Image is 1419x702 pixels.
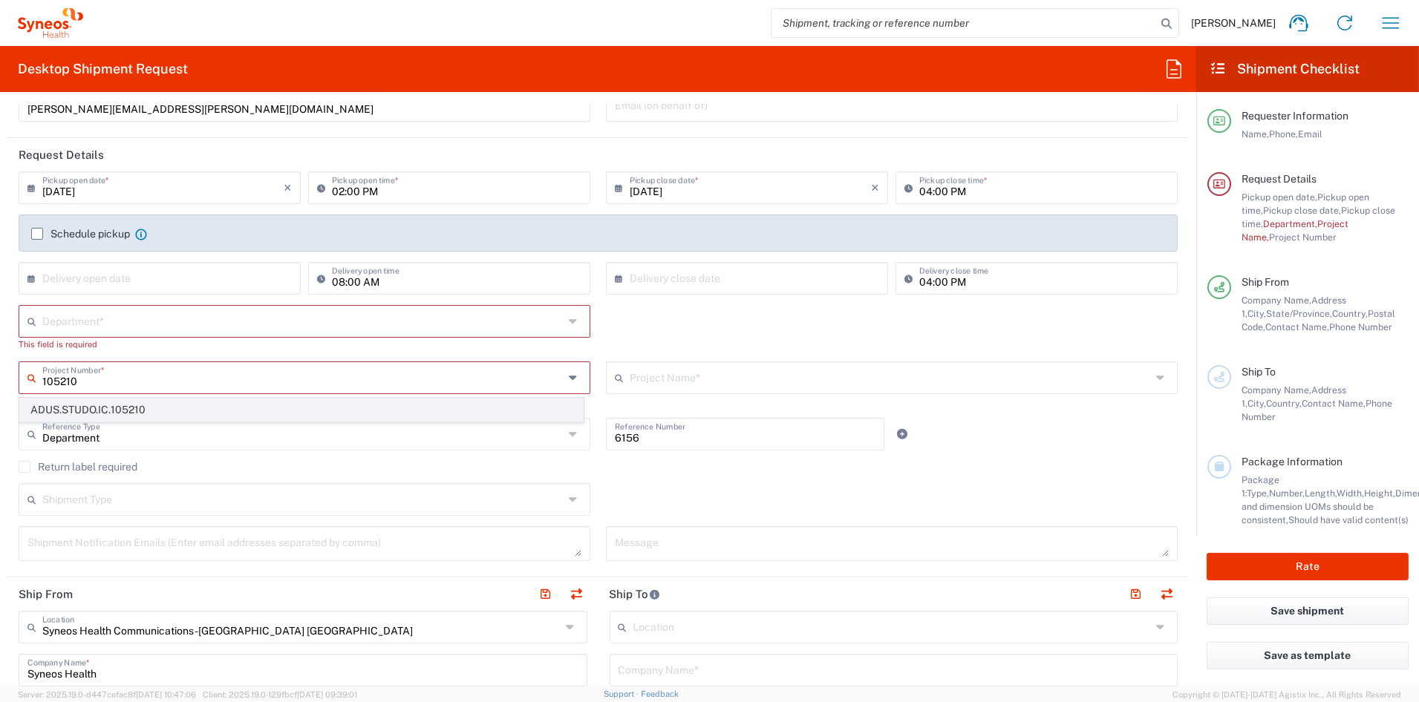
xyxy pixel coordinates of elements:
[892,424,913,445] a: Add Reference
[610,587,661,602] h2: Ship To
[1337,488,1364,499] span: Width,
[19,461,137,473] label: Return label required
[1242,366,1276,378] span: Ship To
[1242,191,1317,203] span: Pickup open date,
[1242,128,1269,140] span: Name,
[18,60,188,78] h2: Desktop Shipment Request
[1288,514,1409,525] span: Should have valid content(s)
[31,228,130,240] label: Schedule pickup
[871,176,879,200] i: ×
[1269,488,1305,499] span: Number,
[284,176,292,200] i: ×
[1242,110,1348,122] span: Requester Information
[772,9,1156,37] input: Shipment, tracking or reference number
[19,587,73,602] h2: Ship From
[1210,60,1360,78] h2: Shipment Checklist
[1242,384,1311,396] span: Company Name,
[1265,321,1329,332] span: Contact Name,
[1298,128,1322,140] span: Email
[1266,308,1332,319] span: State/Province,
[18,690,196,699] span: Server: 2025.19.0-d447cefac8f
[19,338,590,351] div: This field is required
[1242,276,1289,288] span: Ship From
[1242,474,1279,499] span: Package 1:
[136,690,196,699] span: [DATE] 10:47:06
[1247,398,1266,409] span: City,
[1191,16,1276,30] span: [PERSON_NAME]
[1305,488,1337,499] span: Length,
[1207,597,1409,625] button: Save shipment
[1242,173,1317,185] span: Request Details
[20,398,583,421] span: ADUS.STUDO.IC.105210
[297,690,357,699] span: [DATE] 09:39:01
[1263,205,1341,216] span: Pickup close date,
[19,148,104,163] h2: Request Details
[1263,218,1317,229] span: Department,
[1329,321,1392,332] span: Phone Number
[1269,232,1337,243] span: Project Number
[19,394,590,407] div: This field is required
[1302,398,1366,409] span: Contact Name,
[1266,398,1302,409] span: Country,
[1247,308,1266,319] span: City,
[1172,688,1401,701] span: Copyright © [DATE]-[DATE] Agistix Inc., All Rights Reserved
[1364,488,1395,499] span: Height,
[1242,295,1311,306] span: Company Name,
[1242,456,1343,468] span: Package Information
[1207,642,1409,669] button: Save as template
[1269,128,1298,140] span: Phone,
[1332,308,1368,319] span: Country,
[604,689,641,698] a: Support
[1207,553,1409,580] button: Rate
[1247,488,1269,499] span: Type,
[641,689,679,698] a: Feedback
[203,690,357,699] span: Client: 2025.19.0-129fbcf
